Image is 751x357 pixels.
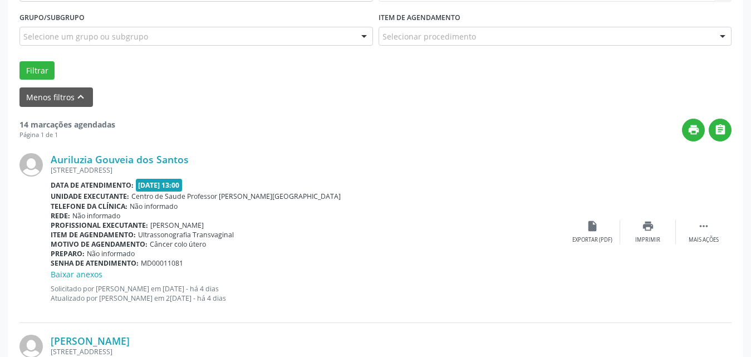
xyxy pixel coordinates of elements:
b: Senha de atendimento: [51,258,139,268]
span: [PERSON_NAME] [150,221,204,230]
div: Mais ações [689,236,719,244]
div: [STREET_ADDRESS] [51,347,565,356]
span: Centro de Saude Professor [PERSON_NAME][GEOGRAPHIC_DATA] [131,192,341,201]
img: img [19,153,43,177]
span: Ultrassonografia Transvaginal [138,230,234,239]
span: Selecione um grupo ou subgrupo [23,31,148,42]
b: Profissional executante: [51,221,148,230]
span: Não informado [72,211,120,221]
p: Solicitado por [PERSON_NAME] em [DATE] - há 4 dias Atualizado por [PERSON_NAME] em 2[DATE] - há 4... [51,284,565,303]
a: [PERSON_NAME] [51,335,130,347]
span: Não informado [130,202,178,211]
span: Não informado [87,249,135,258]
span: Selecionar procedimento [382,31,476,42]
b: Motivo de agendamento: [51,239,148,249]
div: Página 1 de 1 [19,130,115,140]
label: Item de agendamento [379,9,460,27]
label: Grupo/Subgrupo [19,9,85,27]
span: MD00011081 [141,258,183,268]
i: keyboard_arrow_up [75,91,87,103]
strong: 14 marcações agendadas [19,119,115,130]
button: Filtrar [19,61,55,80]
button:  [709,119,732,141]
i: print [642,220,654,232]
i: insert_drive_file [586,220,598,232]
div: Imprimir [635,236,660,244]
b: Data de atendimento: [51,180,134,190]
div: Exportar (PDF) [572,236,612,244]
span: [DATE] 13:00 [136,179,183,192]
a: Baixar anexos [51,269,102,280]
span: Câncer colo útero [150,239,206,249]
b: Item de agendamento: [51,230,136,239]
a: Auriluzia Gouveia dos Santos [51,153,189,165]
i:  [698,220,710,232]
b: Unidade executante: [51,192,129,201]
button: print [682,119,705,141]
i: print [688,124,700,136]
b: Preparo: [51,249,85,258]
b: Telefone da clínica: [51,202,127,211]
b: Rede: [51,211,70,221]
div: [STREET_ADDRESS] [51,165,565,175]
i:  [714,124,727,136]
button: Menos filtroskeyboard_arrow_up [19,87,93,107]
